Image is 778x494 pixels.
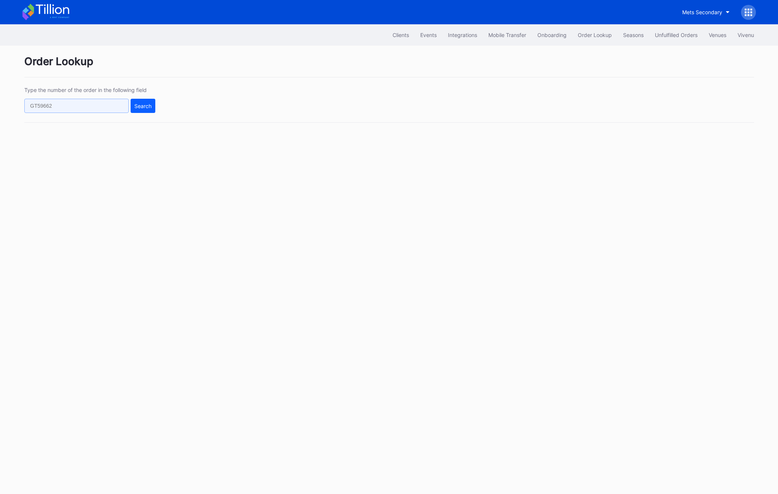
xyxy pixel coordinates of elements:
button: Clients [387,28,415,42]
div: Integrations [448,32,477,38]
button: Onboarding [532,28,572,42]
button: Mobile Transfer [483,28,532,42]
input: GT59662 [24,99,129,113]
div: Mobile Transfer [488,32,526,38]
button: Integrations [442,28,483,42]
div: Order Lookup [578,32,612,38]
div: Order Lookup [24,55,754,77]
div: Clients [393,32,409,38]
div: Onboarding [537,32,567,38]
div: Seasons [623,32,644,38]
button: Vivenu [732,28,760,42]
div: Type the number of the order in the following field [24,87,155,93]
button: Unfulfilled Orders [649,28,703,42]
button: Venues [703,28,732,42]
button: Search [131,99,155,113]
div: Events [420,32,437,38]
div: Search [134,103,152,109]
div: Unfulfilled Orders [655,32,698,38]
div: Venues [709,32,726,38]
div: Vivenu [738,32,754,38]
div: Mets Secondary [682,9,722,15]
button: Seasons [617,28,649,42]
button: Events [415,28,442,42]
button: Mets Secondary [677,5,735,19]
button: Order Lookup [572,28,617,42]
